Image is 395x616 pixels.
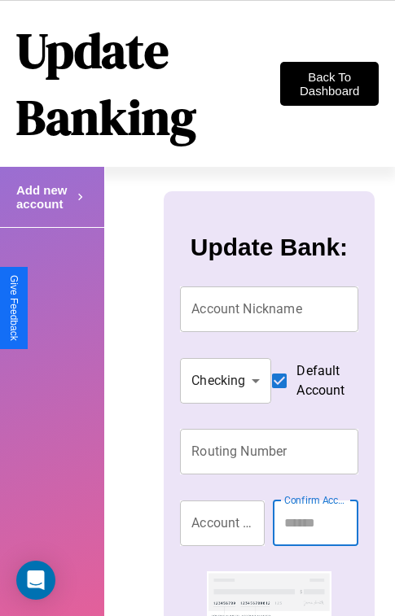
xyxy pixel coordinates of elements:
[280,62,379,106] button: Back To Dashboard
[284,493,349,507] label: Confirm Account Number
[296,361,345,400] span: Default Account
[8,275,20,341] div: Give Feedback
[16,561,55,600] div: Open Intercom Messenger
[180,358,271,404] div: Checking
[191,234,348,261] h3: Update Bank:
[16,17,280,151] h1: Update Banking
[16,183,73,211] h4: Add new account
